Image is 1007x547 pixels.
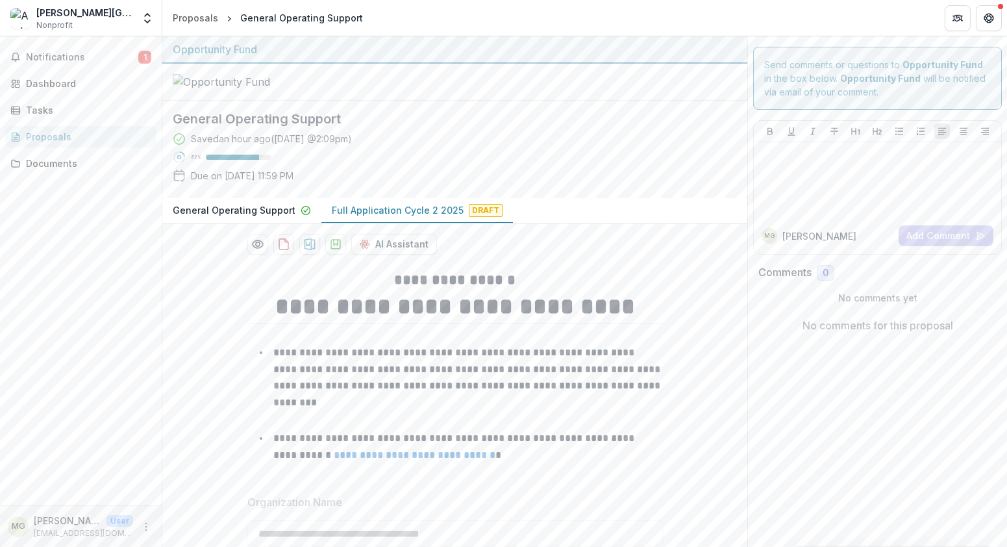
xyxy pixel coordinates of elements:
div: Proposals [173,11,218,25]
a: Proposals [168,8,223,27]
div: Tasks [26,103,146,117]
button: Heading 2 [869,123,885,139]
button: AI Assistant [351,234,437,255]
button: Get Help [976,5,1002,31]
div: Dashboard [26,77,146,90]
p: Full Application Cycle 2 2025 [332,203,464,217]
p: General Operating Support [173,203,295,217]
span: Nonprofit [36,19,73,31]
p: Due on [DATE] 11:59 PM [191,169,293,183]
a: Documents [5,153,156,174]
span: Notifications [26,52,138,63]
h2: General Operating Support [173,111,716,127]
p: [EMAIL_ADDRESS][DOMAIN_NAME] [34,528,133,539]
button: Align Right [977,123,993,139]
button: Bold [762,123,778,139]
button: Notifications1 [5,47,156,68]
button: Partners [945,5,971,31]
p: [PERSON_NAME] [782,229,856,243]
nav: breadcrumb [168,8,368,27]
button: Bullet List [891,123,907,139]
button: Align Left [934,123,950,139]
p: No comments for this proposal [802,318,953,333]
a: Dashboard [5,73,156,94]
p: 82 % [191,153,201,162]
div: Marlee Gallagher [764,233,775,239]
p: User [106,515,133,527]
p: Organization Name [247,494,342,510]
div: Send comments or questions to in the box below. will be notified via email of your comment. [753,47,1002,110]
div: Opportunity Fund [173,42,737,57]
strong: Opportunity Fund [840,73,921,84]
button: Underline [784,123,799,139]
button: Strike [827,123,842,139]
button: download-proposal [299,234,320,255]
div: Marlee Gallagher [12,522,25,531]
span: 1 [138,51,151,64]
p: [PERSON_NAME] [34,514,101,528]
button: More [138,519,154,535]
button: Italicize [805,123,821,139]
button: Open entity switcher [138,5,156,31]
button: download-proposal [273,234,294,255]
img: Opportunity Fund [173,74,303,90]
div: General Operating Support [240,11,363,25]
button: Heading 1 [848,123,864,139]
div: Documents [26,157,146,170]
p: No comments yet [758,291,997,305]
a: Proposals [5,126,156,147]
button: Add Comment [899,225,993,246]
button: Ordered List [913,123,928,139]
div: [PERSON_NAME][GEOGRAPHIC_DATA] [36,6,133,19]
button: download-proposal [325,234,346,255]
span: Draft [469,204,503,217]
div: Proposals [26,130,146,144]
img: Andrew Carnegie Free Library & Music Hall [10,8,31,29]
span: 0 [823,268,828,279]
div: Saved an hour ago ( [DATE] @ 2:09pm ) [191,132,352,146]
a: Tasks [5,99,156,121]
h2: Comments [758,266,812,279]
button: Align Center [956,123,971,139]
strong: Opportunity Fund [902,59,983,70]
button: Preview 8a7762c9-cd1c-436b-a39b-fbed71e0b416-1.pdf [247,234,268,255]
